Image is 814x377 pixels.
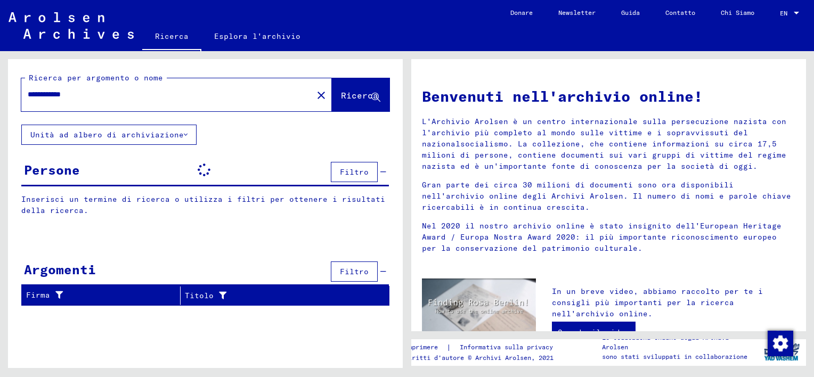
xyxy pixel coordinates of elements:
mat-icon: close [315,89,328,102]
font: Titolo [185,290,214,301]
a: Imprimere [404,342,446,353]
font: | [446,342,451,353]
p: sono stati sviluppati in collaborazione con [602,352,756,371]
a: Esplora l'archivio [201,23,313,49]
a: Ricerca [142,23,201,51]
img: yv_logo.png [762,339,802,365]
img: video.jpg [422,278,536,340]
p: Nel 2020 il nostro archivio online è stato insignito dell'European Heritage Award / Europa Nostra... [422,220,795,254]
div: Titolo [185,287,376,304]
p: Inserisci un termine di ricerca o utilizza i filtri per ottenere i risultati della ricerca. [21,194,389,216]
mat-label: Ricerca per argomento o nome [29,73,163,83]
button: Ricerca [332,78,389,111]
button: Filtro [331,162,378,182]
button: Unità ad albero di archiviazione [21,125,197,145]
font: Firma [26,290,50,301]
img: Arolsen_neg.svg [9,12,134,39]
p: In un breve video, abbiamo raccolto per te i consigli più importanti per la ricerca nell'archivio... [552,286,795,319]
div: Firma [26,287,180,304]
h1: Benvenuti nell'archivio online! [422,85,795,108]
p: Diritti d'autore © Archivi Arolsen, 2021 [404,353,566,363]
span: Filtro [340,267,369,276]
font: Unità ad albero di archiviazione [30,130,184,140]
button: Filtro [331,261,378,282]
div: Modifica consenso [767,330,793,356]
img: Modifica consenso [768,331,793,356]
div: Argomenti [24,260,96,279]
span: EN [780,10,792,17]
p: Gran parte dei circa 30 milioni di documenti sono ora disponibili nell'archivio online degli Arch... [422,179,795,213]
p: Le collezioni online degli Archivi Arolsen [602,333,756,352]
a: Guarda il video [552,322,636,343]
a: Informativa sulla privacy [451,342,566,353]
p: L'Archivio Arolsen è un centro internazionale sulla persecuzione nazista con l'archivio più compl... [422,116,795,172]
span: Ricerca [341,90,378,101]
span: Filtro [340,167,369,177]
button: Chiaro [311,84,332,105]
div: Persone [24,160,80,179]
